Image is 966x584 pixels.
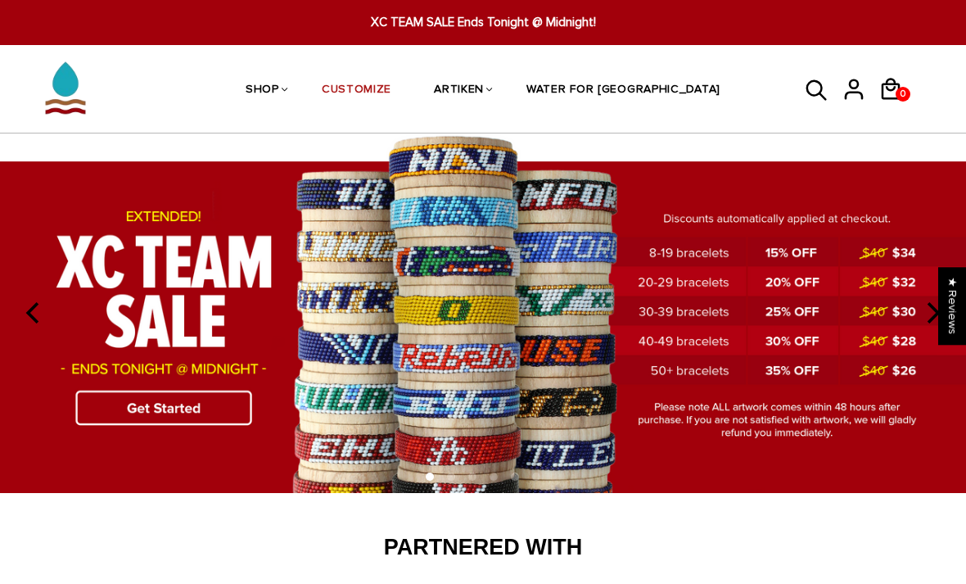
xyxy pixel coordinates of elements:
[526,48,720,134] a: WATER FOR [GEOGRAPHIC_DATA]
[246,48,279,134] a: SHOP
[98,534,868,562] h2: Partnered With
[938,267,966,345] div: Click to open Judge.me floating reviews tab
[300,13,666,32] span: XC TEAM SALE Ends Tonight @ Midnight!
[322,48,391,134] a: CUSTOMIZE
[16,296,52,332] button: previous
[434,48,484,134] a: ARTIKEN
[896,83,910,106] span: 0
[878,106,915,109] a: 0
[914,296,950,332] button: next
